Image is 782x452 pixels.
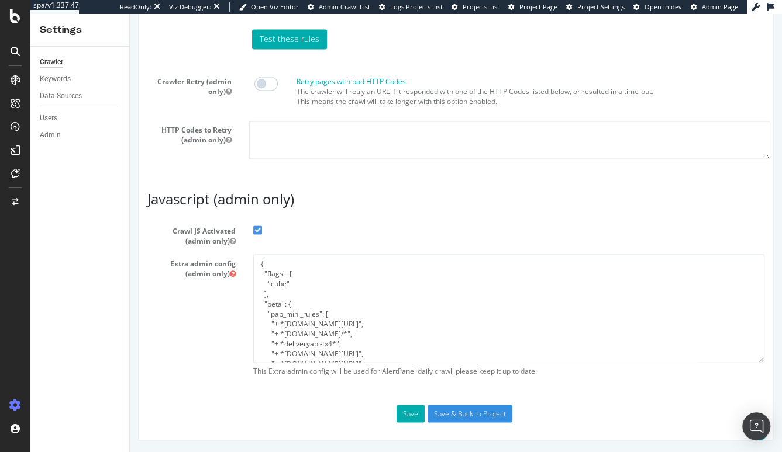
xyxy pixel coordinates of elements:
[645,2,682,11] span: Open in dev
[239,2,299,12] a: Open Viz Editor
[519,2,557,11] span: Project Page
[390,2,443,11] span: Logs Projects List
[452,2,499,12] a: Projects List
[508,2,557,12] a: Project Page
[40,129,61,141] div: Admin
[40,90,121,102] a: Data Sources
[577,2,625,11] span: Project Settings
[123,352,635,361] span: This Extra admin config will be used for AlertPanel daily crawl, please keep it up to date.
[308,2,370,12] a: Admin Crawl List
[251,2,299,11] span: Open Viz Editor
[169,2,211,12] div: Viz Debugger:
[319,2,370,11] span: Admin Crawl List
[40,112,57,124] div: Users
[40,23,120,37] div: Settings
[9,240,115,264] label: Extra admin config (admin only)
[40,73,71,85] div: Keywords
[40,73,121,85] a: Keywords
[633,2,682,12] a: Open in dev
[40,90,82,102] div: Data Sources
[40,56,63,68] div: Crawler
[566,2,625,12] a: Project Settings
[742,412,770,440] div: Open Intercom Messenger
[3,107,111,131] label: HTTP Codes to Retry (admin only)
[9,211,115,231] span: Crawl JS Activated (admin only)
[40,129,121,141] a: Admin
[167,62,276,72] label: Retry pages with bad HTTP Codes
[18,177,635,192] h3: Javascript (admin only)
[3,58,111,82] label: Crawler Retry (admin only)
[379,2,443,12] a: Logs Projects List
[40,112,121,124] a: Users
[96,121,102,131] button: HTTP Codes to Retry (admin only)
[40,56,121,68] a: Crawler
[702,2,738,11] span: Admin Page
[267,391,295,408] button: Save
[463,2,499,11] span: Projects List
[96,72,102,82] button: Crawler Retry (admin only)
[298,391,383,408] input: Save & Back to Project
[123,240,635,348] textarea: { "flags": [ "cube" ], "beta": { "pap_mini_rules": [ "+ *[DOMAIN_NAME][URL]", "+ *[DOMAIN_NAME]/*...
[167,72,640,92] p: The crawler will retry an URL if it responded with one of the HTTP Codes listed below, or resulte...
[691,2,738,12] a: Admin Page
[120,2,151,12] div: ReadOnly:
[122,15,197,35] a: Test these rules
[100,221,106,231] button: Crawl JS Activated (admin only)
